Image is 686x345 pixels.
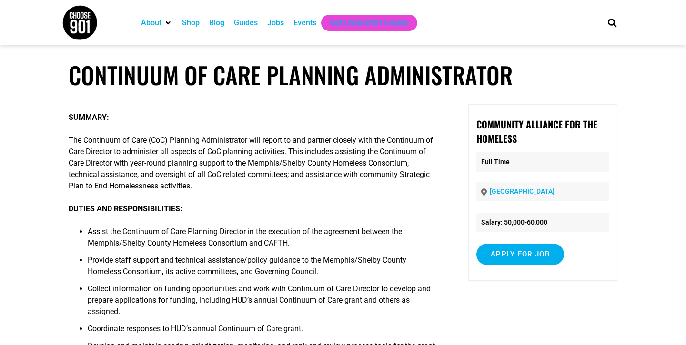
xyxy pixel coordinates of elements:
[182,17,200,29] a: Shop
[490,187,555,195] a: [GEOGRAPHIC_DATA]
[476,152,609,172] p: Full Time
[69,61,617,89] h1: Continuum of Care Planning Administrator
[136,15,592,31] nav: Main nav
[476,213,609,232] li: Salary: 50,000-60,000
[88,226,441,255] li: Assist the Continuum of Care Planning Director in the execution of the agreement between the Memp...
[69,204,182,213] strong: DUTIES AND RESPONSIBILITIES:
[331,17,408,29] a: Get Choose901 Emails
[476,244,564,265] input: Apply for job
[141,17,161,29] a: About
[605,15,620,30] div: Search
[234,17,258,29] a: Guides
[476,117,597,146] strong: Community Alliance for the Homeless
[88,323,441,340] li: Coordinate responses to HUD’s annual Continuum of Care grant.
[293,17,316,29] a: Events
[209,17,224,29] a: Blog
[88,255,441,283] li: Provide staff support and technical assistance/policy guidance to the Memphis/Shelby County Homel...
[69,135,441,192] p: The Continuum of Care (CoC) Planning Administrator will report to and partner closely with the Co...
[88,283,441,323] li: Collect information on funding opportunities and work with Continuum of Care Director to develop ...
[136,15,177,31] div: About
[267,17,284,29] a: Jobs
[69,113,109,122] strong: SUMMARY:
